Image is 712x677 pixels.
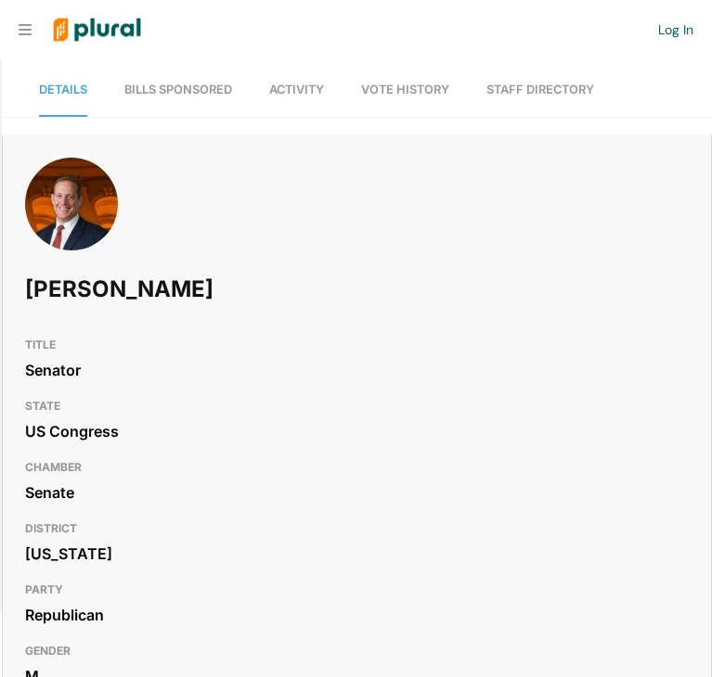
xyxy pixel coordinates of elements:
[269,64,324,117] a: Activity
[25,158,118,271] img: Headshot of Ted Budd
[25,479,689,506] div: Senate
[25,262,423,317] h1: [PERSON_NAME]
[25,395,689,417] h3: STATE
[486,64,594,117] a: Staff Directory
[25,334,689,356] h3: TITLE
[25,579,689,601] h3: PARTY
[39,83,87,96] span: Details
[39,1,155,59] img: Logo for Plural
[269,83,324,96] span: Activity
[39,64,87,117] a: Details
[25,417,689,445] div: US Congress
[25,601,689,629] div: Republican
[25,356,689,384] div: Senator
[124,64,232,117] a: Bills Sponsored
[25,517,689,540] h3: DISTRICT
[361,64,449,117] a: Vote History
[25,540,689,568] div: [US_STATE]
[25,640,689,662] h3: GENDER
[361,83,449,96] span: Vote History
[124,83,232,96] span: Bills Sponsored
[658,21,693,38] a: Log In
[25,456,689,479] h3: CHAMBER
